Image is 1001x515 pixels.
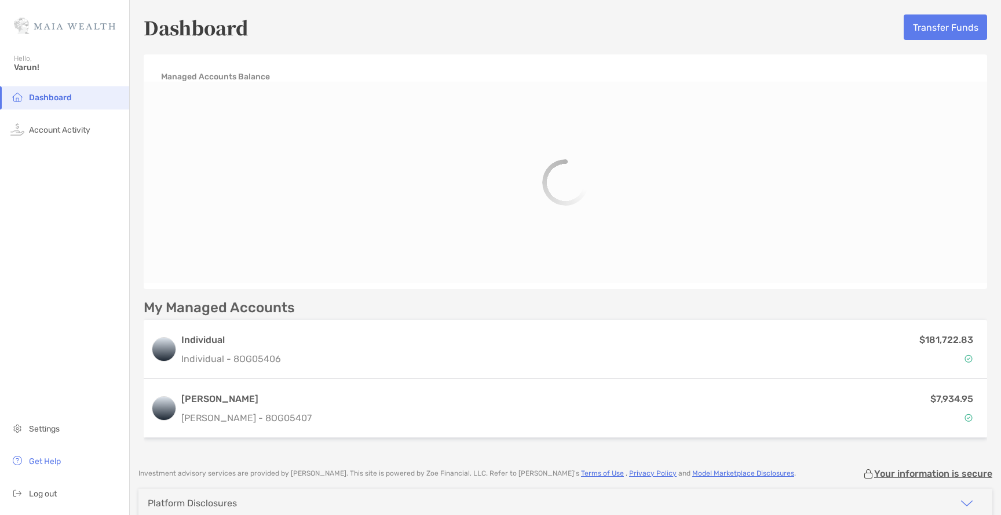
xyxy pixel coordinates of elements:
[692,469,794,477] a: Model Marketplace Disclosures
[29,125,90,135] span: Account Activity
[144,14,249,41] h5: Dashboard
[581,469,624,477] a: Terms of Use
[10,454,24,467] img: get-help icon
[10,122,24,136] img: activity icon
[29,489,57,499] span: Log out
[148,498,237,509] div: Platform Disclosures
[152,338,176,361] img: logo account
[919,333,973,347] p: $181,722.83
[181,352,281,366] p: Individual - 8OG05406
[965,355,973,363] img: Account Status icon
[904,14,987,40] button: Transfer Funds
[152,397,176,420] img: logo account
[29,456,61,466] span: Get Help
[138,469,796,478] p: Investment advisory services are provided by [PERSON_NAME] . This site is powered by Zoe Financia...
[629,469,677,477] a: Privacy Policy
[10,421,24,435] img: settings icon
[874,468,992,479] p: Your information is secure
[144,301,295,315] p: My Managed Accounts
[161,72,270,82] h4: Managed Accounts Balance
[930,392,973,406] p: $7,934.95
[10,90,24,104] img: household icon
[181,333,281,347] h3: Individual
[965,414,973,422] img: Account Status icon
[14,63,122,72] span: Varun!
[29,424,60,434] span: Settings
[181,411,312,425] p: [PERSON_NAME] - 8OG05407
[181,392,312,406] h3: [PERSON_NAME]
[29,93,72,103] span: Dashboard
[960,496,974,510] img: icon arrow
[14,5,115,46] img: Zoe Logo
[10,486,24,500] img: logout icon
